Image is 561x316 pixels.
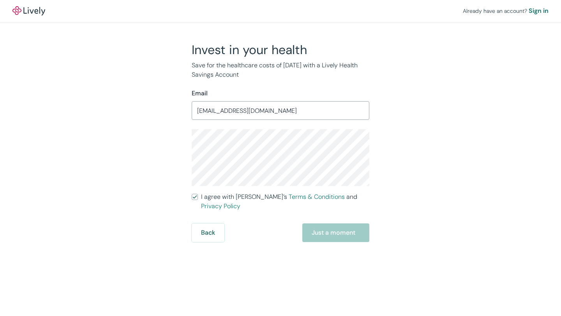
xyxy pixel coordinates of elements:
[463,6,549,16] div: Already have an account?
[12,6,45,16] img: Lively
[192,61,369,79] p: Save for the healthcare costs of [DATE] with a Lively Health Savings Account
[192,42,369,58] h2: Invest in your health
[289,193,345,201] a: Terms & Conditions
[529,6,549,16] a: Sign in
[201,202,240,210] a: Privacy Policy
[192,223,224,242] button: Back
[192,89,208,98] label: Email
[201,192,369,211] span: I agree with [PERSON_NAME]’s and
